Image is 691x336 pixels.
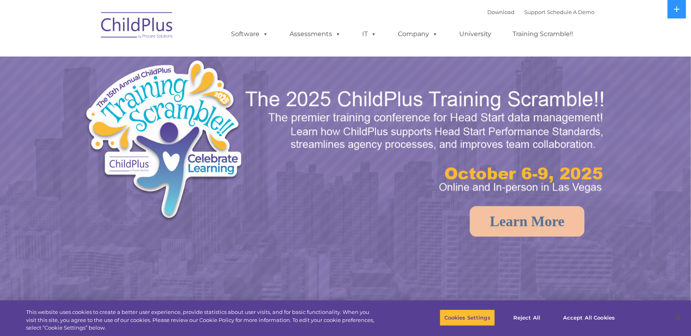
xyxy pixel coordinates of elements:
button: Accept All Cookies [559,309,619,326]
img: ChildPlus by Procare Solutions [97,6,177,47]
a: Training Scramble!! [505,26,581,42]
a: Download [487,9,515,15]
div: This website uses cookies to create a better user experience, provide statistics about user visit... [26,308,380,332]
font: | [487,9,594,15]
a: Company [390,26,446,42]
button: Close [669,309,687,326]
a: Learn More [470,206,584,237]
button: Cookies Settings [440,309,494,326]
a: Support [524,9,545,15]
a: Schedule A Demo [547,9,594,15]
a: University [451,26,499,42]
a: IT [354,26,385,42]
button: Reject All [502,309,552,326]
a: Software [223,26,276,42]
a: Assessments [282,26,349,42]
